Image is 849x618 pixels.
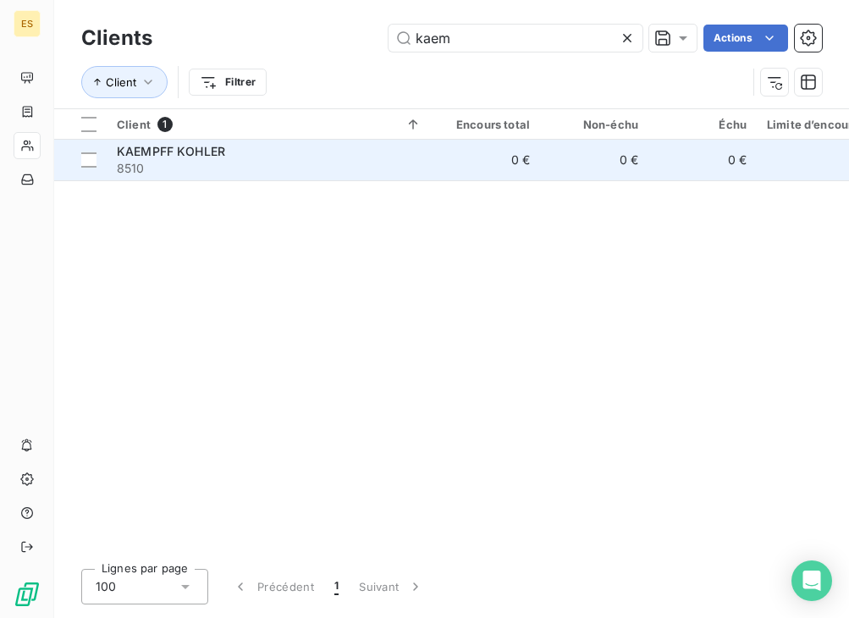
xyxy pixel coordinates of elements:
div: Encours total [442,118,530,131]
span: Client [106,75,136,89]
button: Suivant [349,569,434,604]
div: Non-échu [550,118,638,131]
button: 1 [324,569,349,604]
span: KAEMPFF KOHLER [117,144,225,158]
h3: Clients [81,23,152,53]
span: 8510 [117,160,422,177]
td: 0 € [648,140,757,180]
span: 1 [157,117,173,132]
input: Rechercher [389,25,642,52]
span: 1 [334,578,339,595]
td: 0 € [432,140,540,180]
span: Client [117,118,151,131]
button: Précédent [222,569,324,604]
button: Actions [703,25,788,52]
span: 100 [96,578,116,595]
div: Échu [659,118,747,131]
button: Client [81,66,168,98]
div: ES [14,10,41,37]
button: Filtrer [189,69,267,96]
div: Open Intercom Messenger [791,560,832,601]
td: 0 € [540,140,648,180]
img: Logo LeanPay [14,581,41,608]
